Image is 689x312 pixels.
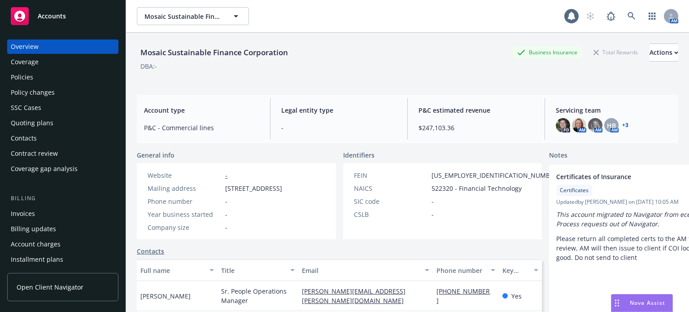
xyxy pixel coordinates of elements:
[137,259,218,281] button: Full name
[7,116,118,130] a: Quoting plans
[549,150,567,161] span: Notes
[302,287,411,305] a: [PERSON_NAME][EMAIL_ADDRESS][PERSON_NAME][DOMAIN_NAME]
[7,207,118,221] a: Invoices
[511,291,522,301] span: Yes
[7,131,118,145] a: Contacts
[302,266,419,275] div: Email
[225,223,227,232] span: -
[7,237,118,251] a: Account charges
[630,299,665,307] span: Nova Assist
[11,70,33,84] div: Policies
[11,237,61,251] div: Account charges
[513,47,582,58] div: Business Insurance
[7,101,118,115] a: SSC Cases
[588,118,602,132] img: photo
[432,171,560,180] span: [US_EMPLOYER_IDENTIFICATION_NUMBER]
[611,294,623,312] div: Drag to move
[281,105,397,115] span: Legal entity type
[7,252,118,267] a: Installment plans
[140,62,157,71] div: DBA: -
[556,172,689,181] span: Certificates of Insurance
[7,70,118,84] a: Policies
[354,210,428,219] div: CSLB
[419,105,534,115] span: P&C estimated revenue
[7,85,118,100] a: Policy changes
[436,266,485,275] div: Phone number
[7,194,118,203] div: Billing
[419,123,534,132] span: $247,103.36
[144,123,259,132] span: P&C - Commercial lines
[7,162,118,176] a: Coverage gap analysis
[650,44,678,62] button: Actions
[354,184,428,193] div: NAICS
[589,47,642,58] div: Total Rewards
[221,266,285,275] div: Title
[137,47,292,58] div: Mosaic Sustainable Finance Corporation
[11,101,41,115] div: SSC Cases
[148,210,222,219] div: Year business started
[354,197,428,206] div: SIC code
[502,266,528,275] div: Key contact
[221,286,295,305] span: Sr. People Operations Manager
[602,7,620,25] a: Report a Bug
[11,131,37,145] div: Contacts
[140,291,191,301] span: [PERSON_NAME]
[572,118,586,132] img: photo
[7,40,118,54] a: Overview
[607,121,616,130] span: HB
[7,222,118,236] a: Billing updates
[11,222,56,236] div: Billing updates
[7,55,118,69] a: Coverage
[140,266,204,275] div: Full name
[11,55,39,69] div: Coverage
[556,118,570,132] img: photo
[560,186,589,194] span: Certificates
[622,123,628,128] a: +3
[581,7,599,25] a: Start snowing
[11,146,58,161] div: Contract review
[144,12,222,21] span: Mosaic Sustainable Finance Corporation
[432,184,522,193] span: 522320 - Financial Technology
[225,197,227,206] span: -
[611,294,673,312] button: Nova Assist
[137,7,249,25] button: Mosaic Sustainable Finance Corporation
[298,259,433,281] button: Email
[225,171,227,180] a: -
[643,7,661,25] a: Switch app
[11,85,55,100] div: Policy changes
[38,13,66,20] span: Accounts
[148,184,222,193] div: Mailing address
[433,259,499,281] button: Phone number
[11,162,78,176] div: Coverage gap analysis
[7,146,118,161] a: Contract review
[7,4,118,29] a: Accounts
[436,287,490,305] a: [PHONE_NUMBER]
[281,123,397,132] span: -
[556,105,671,115] span: Servicing team
[137,246,164,256] a: Contacts
[11,116,53,130] div: Quoting plans
[432,210,434,219] span: -
[623,7,641,25] a: Search
[343,150,375,160] span: Identifiers
[225,184,282,193] span: [STREET_ADDRESS]
[432,197,434,206] span: -
[225,210,227,219] span: -
[218,259,298,281] button: Title
[17,282,83,292] span: Open Client Navigator
[354,171,428,180] div: FEIN
[148,223,222,232] div: Company size
[11,40,39,54] div: Overview
[148,171,222,180] div: Website
[499,259,542,281] button: Key contact
[11,207,35,221] div: Invoices
[137,150,174,160] span: General info
[11,252,63,267] div: Installment plans
[148,197,222,206] div: Phone number
[144,105,259,115] span: Account type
